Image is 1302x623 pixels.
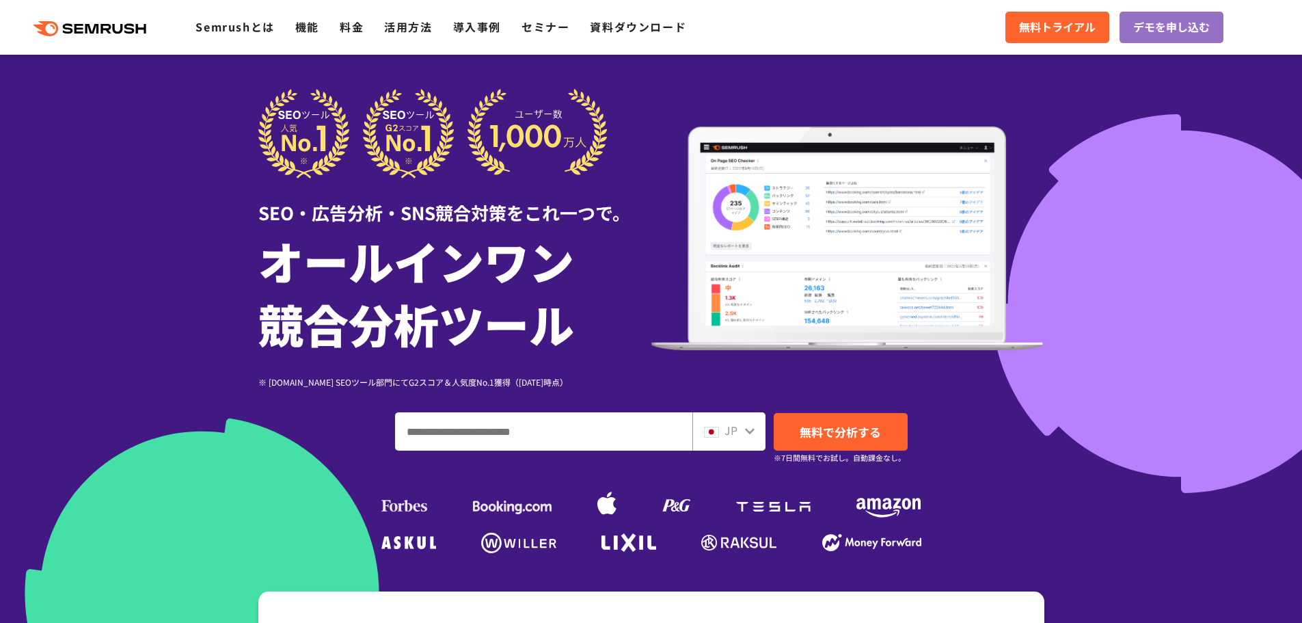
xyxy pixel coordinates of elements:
[258,178,651,226] div: SEO・広告分析・SNS競合対策をこれ一つで。
[800,423,881,440] span: 無料で分析する
[1133,18,1210,36] span: デモを申し込む
[258,229,651,355] h1: オールインワン 競合分析ツール
[340,18,364,35] a: 料金
[396,413,692,450] input: ドメイン、キーワードまたはURLを入力してください
[295,18,319,35] a: 機能
[258,375,651,388] div: ※ [DOMAIN_NAME] SEOツール部門にてG2スコア＆人気度No.1獲得（[DATE]時点）
[384,18,432,35] a: 活用方法
[1120,12,1223,43] a: デモを申し込む
[724,422,737,438] span: JP
[1019,18,1096,36] span: 無料トライアル
[453,18,501,35] a: 導入事例
[1005,12,1109,43] a: 無料トライアル
[195,18,274,35] a: Semrushとは
[774,413,908,451] a: 無料で分析する
[774,451,906,464] small: ※7日間無料でお試し。自動課金なし。
[590,18,686,35] a: 資料ダウンロード
[521,18,569,35] a: セミナー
